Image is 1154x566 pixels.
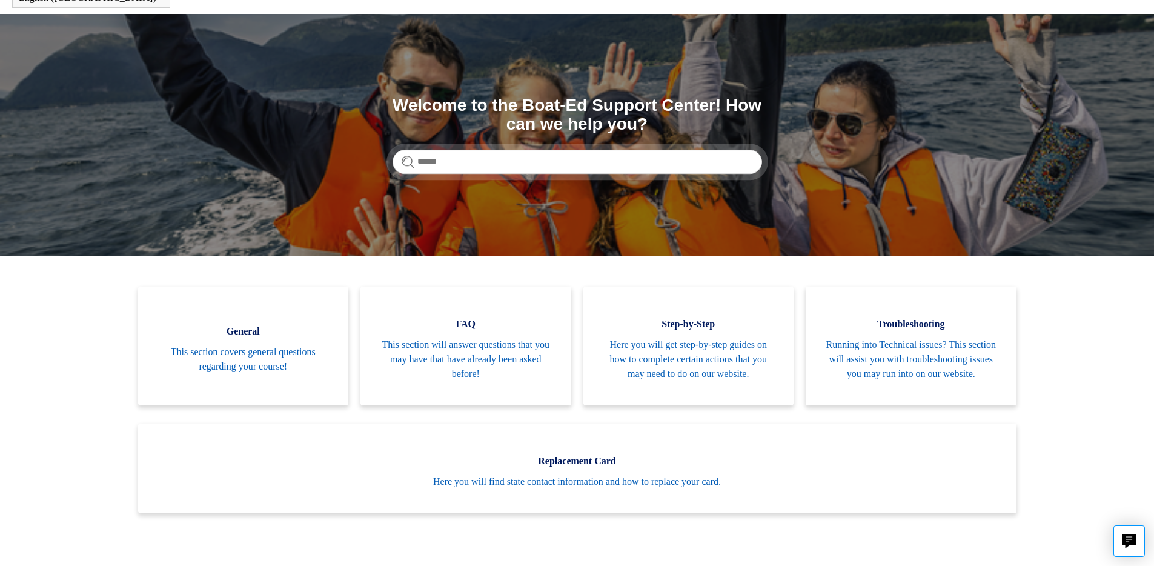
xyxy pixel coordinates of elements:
[583,287,794,405] a: Step-by-Step Here you will get step-by-step guides on how to complete certain actions that you ma...
[393,96,762,134] h1: Welcome to the Boat-Ed Support Center! How can we help you?
[138,424,1016,513] a: Replacement Card Here you will find state contact information and how to replace your card.
[156,474,998,489] span: Here you will find state contact information and how to replace your card.
[602,338,776,381] span: Here you will get step-by-step guides on how to complete certain actions that you may need to do ...
[1113,525,1145,557] button: Live chat
[393,150,762,174] input: Search
[156,324,331,339] span: General
[138,287,349,405] a: General This section covers general questions regarding your course!
[602,317,776,331] span: Step-by-Step
[824,338,998,381] span: Running into Technical issues? This section will assist you with troubleshooting issues you may r...
[156,345,331,374] span: This section covers general questions regarding your course!
[360,287,571,405] a: FAQ This section will answer questions that you may have that have already been asked before!
[379,338,553,381] span: This section will answer questions that you may have that have already been asked before!
[379,317,553,331] span: FAQ
[806,287,1016,405] a: Troubleshooting Running into Technical issues? This section will assist you with troubleshooting ...
[156,454,998,468] span: Replacement Card
[824,317,998,331] span: Troubleshooting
